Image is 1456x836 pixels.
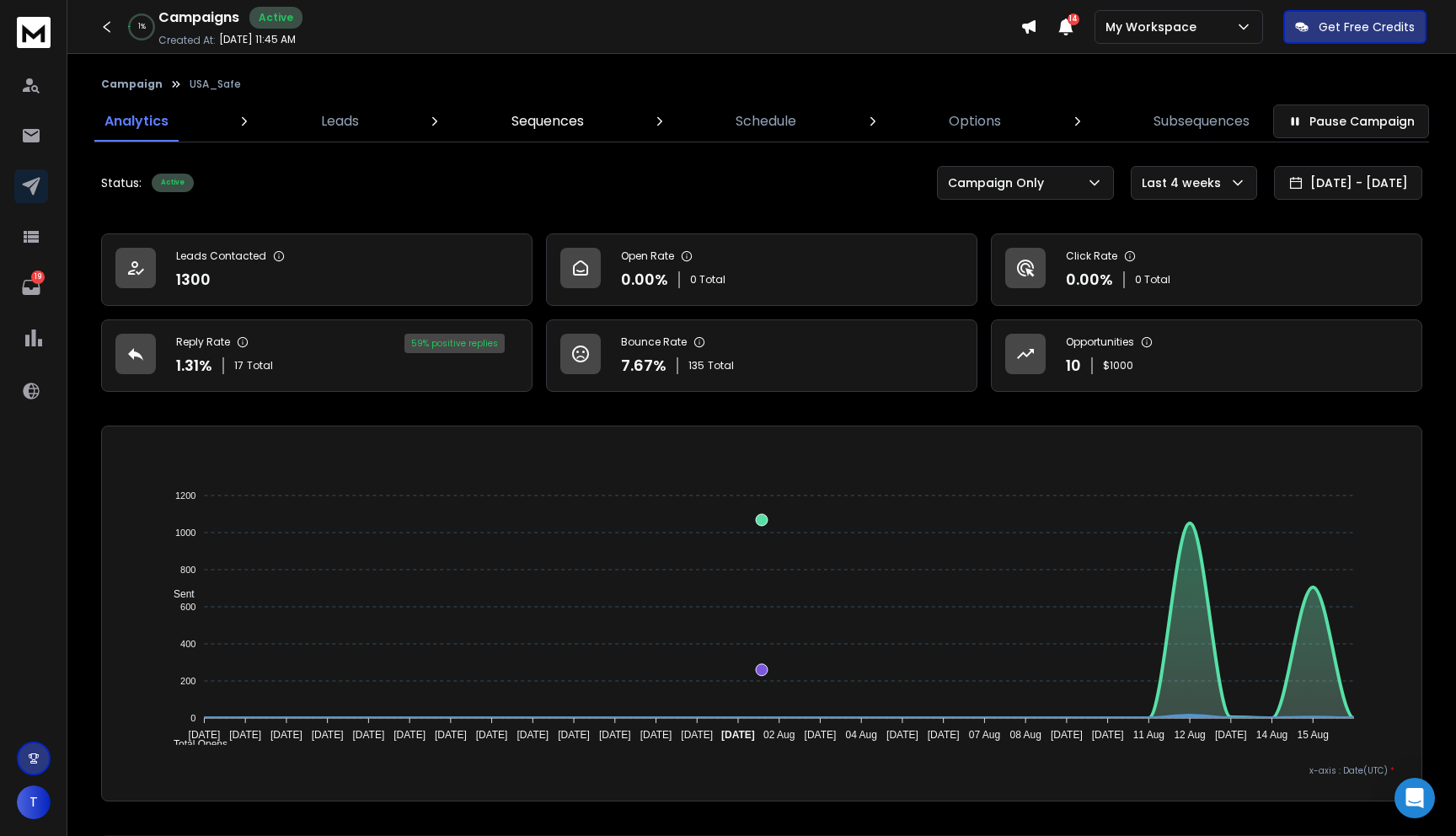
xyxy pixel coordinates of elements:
[17,785,51,819] button: T
[846,729,877,741] tspan: 04 Aug
[546,319,977,392] a: Bounce Rate7.67%135Total
[640,729,672,741] tspan: [DATE]
[949,111,1001,131] p: Options
[1103,359,1133,372] p: $ 1000
[247,359,273,372] span: Total
[101,78,163,91] button: Campaign
[393,729,426,741] tspan: [DATE]
[681,729,713,741] tspan: [DATE]
[31,271,45,284] p: 19
[928,729,960,741] tspan: [DATE]
[969,729,1000,741] tspan: 07 Aug
[511,111,584,131] p: Sequences
[1283,10,1427,44] button: Get Free Credits
[1319,19,1415,35] p: Get Free Credits
[1154,111,1250,131] p: Subsequences
[991,233,1422,306] a: Click Rate0.00%0 Total
[886,729,918,741] tspan: [DATE]
[176,354,212,378] p: 1.31 %
[763,729,795,741] tspan: 02 Aug
[708,359,734,372] span: Total
[621,335,687,349] p: Bounce Rate
[190,713,195,723] tspan: 0
[161,738,227,750] span: Total Opens
[152,174,194,192] div: Active
[725,101,806,142] a: Schedule
[1298,729,1329,741] tspan: 15 Aug
[1066,249,1117,263] p: Click Rate
[558,729,590,741] tspan: [DATE]
[1066,335,1134,349] p: Opportunities
[219,33,296,46] p: [DATE] 11:45 AM
[1394,778,1435,818] div: Open Intercom Messenger
[939,101,1011,142] a: Options
[1010,729,1041,741] tspan: 08 Aug
[1273,104,1429,138] button: Pause Campaign
[101,174,142,191] p: Status:
[176,249,266,263] p: Leads Contacted
[1051,729,1083,741] tspan: [DATE]
[688,359,704,372] span: 135
[599,729,631,741] tspan: [DATE]
[1066,354,1081,378] p: 10
[1175,729,1206,741] tspan: 12 Aug
[180,602,195,612] tspan: 600
[138,22,146,32] p: 1 %
[129,764,1394,777] p: x-axis : Date(UTC)
[270,729,302,741] tspan: [DATE]
[805,729,837,741] tspan: [DATE]
[475,729,507,741] tspan: [DATE]
[176,268,211,292] p: 1300
[101,319,533,392] a: Reply Rate1.31%17Total59% positive replies
[94,101,179,142] a: Analytics
[352,729,384,741] tspan: [DATE]
[404,334,505,353] div: 59 % positive replies
[621,354,666,378] p: 7.67 %
[234,359,244,372] span: 17
[1066,268,1113,292] p: 0.00 %
[249,7,302,29] div: Active
[690,273,725,287] p: 0 Total
[175,490,195,501] tspan: 1200
[161,588,195,600] span: Sent
[435,729,467,741] tspan: [DATE]
[1068,13,1079,25] span: 14
[158,34,216,47] p: Created At:
[104,111,169,131] p: Analytics
[176,335,230,349] p: Reply Rate
[1215,729,1247,741] tspan: [DATE]
[158,8,239,28] h1: Campaigns
[101,233,533,306] a: Leads Contacted1300
[621,268,668,292] p: 0.00 %
[175,528,195,538] tspan: 1000
[311,101,369,142] a: Leads
[1142,174,1228,191] p: Last 4 weeks
[1135,273,1170,287] p: 0 Total
[17,17,51,48] img: logo
[1092,729,1124,741] tspan: [DATE]
[1256,729,1287,741] tspan: 14 Aug
[1133,729,1164,741] tspan: 11 Aug
[501,101,594,142] a: Sequences
[180,639,195,649] tspan: 400
[190,78,241,91] p: USA_Safe
[188,729,220,741] tspan: [DATE]
[180,676,195,686] tspan: 200
[546,233,977,306] a: Open Rate0.00%0 Total
[736,111,796,131] p: Schedule
[180,565,195,575] tspan: 800
[321,111,359,131] p: Leads
[14,271,48,304] a: 19
[948,174,1051,191] p: Campaign Only
[991,319,1422,392] a: Opportunities10$1000
[311,729,343,741] tspan: [DATE]
[1274,166,1422,200] button: [DATE] - [DATE]
[1105,19,1203,35] p: My Workspace
[621,249,674,263] p: Open Rate
[1143,101,1260,142] a: Subsequences
[721,729,755,741] tspan: [DATE]
[517,729,549,741] tspan: [DATE]
[229,729,261,741] tspan: [DATE]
